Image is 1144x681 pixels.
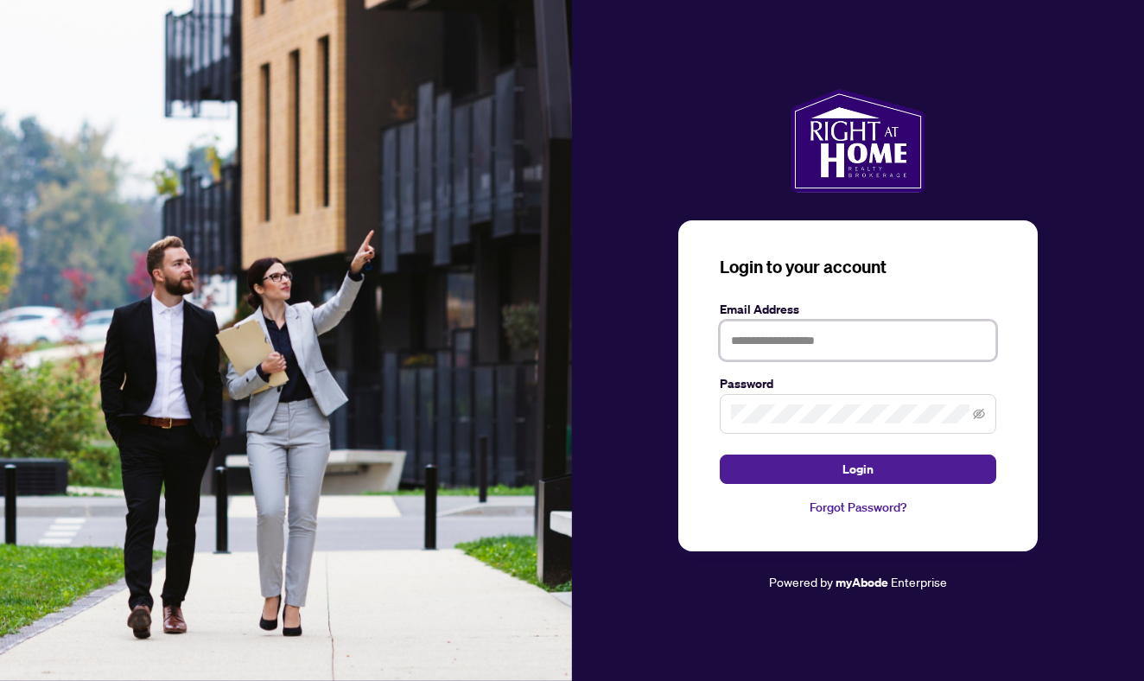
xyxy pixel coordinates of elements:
[973,408,985,420] span: eye-invisible
[720,300,996,319] label: Email Address
[720,255,996,279] h3: Login to your account
[720,374,996,393] label: Password
[891,574,947,589] span: Enterprise
[836,573,888,592] a: myAbode
[720,498,996,517] a: Forgot Password?
[720,455,996,484] button: Login
[791,89,925,193] img: ma-logo
[769,574,833,589] span: Powered by
[842,455,874,483] span: Login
